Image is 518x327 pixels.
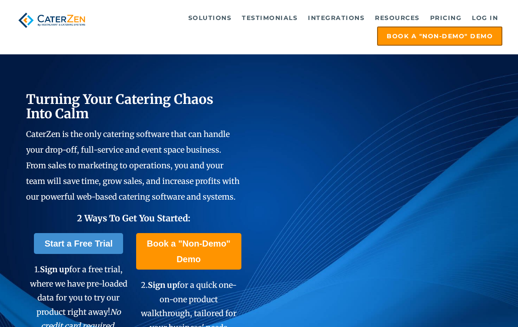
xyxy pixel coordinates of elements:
[426,9,466,27] a: Pricing
[148,280,177,290] span: Sign up
[371,9,424,27] a: Resources
[377,27,502,46] a: Book a "Non-Demo" Demo
[26,129,240,202] span: CaterZen is the only catering software that can handle your drop-off, full-service and event spac...
[136,233,241,270] a: Book a "Non-Demo" Demo
[237,9,302,27] a: Testimonials
[77,213,190,224] span: 2 Ways To Get You Started:
[34,233,123,254] a: Start a Free Trial
[468,9,502,27] a: Log in
[16,9,88,31] img: caterzen
[98,9,502,46] div: Navigation Menu
[184,9,236,27] a: Solutions
[304,9,369,27] a: Integrations
[40,264,69,274] span: Sign up
[26,91,214,122] span: Turning Your Catering Chaos Into Calm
